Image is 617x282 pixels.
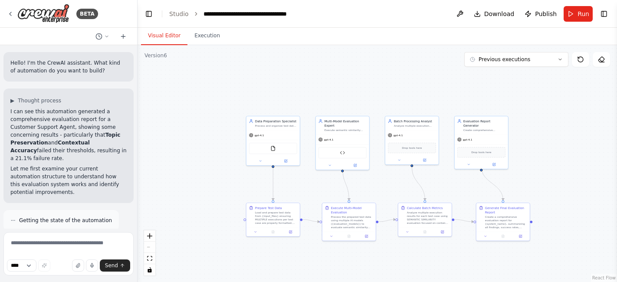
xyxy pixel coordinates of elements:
[246,116,300,166] div: Data Preparation SpecialistProcess and organize test data files containing ground truth and MULTI...
[410,167,427,200] g: Edge from 3b1985ac-8821-4d32-b45b-9426d84dba71 to 31ef97c3-52ab-4db7-88e3-6423e1623c73
[340,234,358,239] button: No output available
[394,134,403,137] span: gpt-4.1
[324,138,334,141] span: gpt-4.1
[407,206,443,210] div: Calculate Batch Metrics
[273,158,298,164] button: Open in side panel
[18,97,61,104] span: Thought process
[38,259,50,272] button: Improve this prompt
[479,167,505,200] g: Edge from 6e15079e-0b7b-42df-b0a5-66defc9a7a2f to 8032be3f-ebec-47b2-8ab5-8c1afa7fb511
[471,150,491,154] span: Drop tools here
[144,52,167,59] div: Version 6
[435,230,450,235] button: Open in side panel
[10,108,127,162] p: I can see this automation generated a comprehensive evaluation report for a Customer Support Agen...
[86,259,98,272] button: Click to speak your automation idea
[343,163,368,168] button: Open in side panel
[340,167,351,200] g: Edge from d222fd6a-de20-43c6-a519-ca77bd25a6c8 to 76736691-a655-4aea-a239-d7c5a5e99a5c
[169,10,287,18] nav: breadcrumb
[379,217,395,224] g: Edge from 76736691-a655-4aea-a239-d7c5a5e99a5c to 31ef97c3-52ab-4db7-88e3-6423e1623c73
[303,217,319,224] g: Edge from cca77e23-c863-475b-81fe-37565846bd30 to 76736691-a655-4aea-a239-d7c5a5e99a5c
[416,230,434,235] button: No output available
[255,211,297,225] div: Load and prepare test data from {input_files} ensuring MULTIPLE executions per test case are prop...
[255,134,264,137] span: gpt-4.1
[19,217,112,224] span: Getting the state of the automation
[463,128,505,132] div: Create comprehensive evaluation reports summarizing the performance analysis of {system_name}, in...
[464,52,568,67] button: Previous executions
[246,203,300,236] div: Prepare Test DataLoad and prepare test data from {input_files} ensuring MULTIPLE executions per t...
[100,259,130,272] button: Send
[394,124,436,128] div: Analyze multiple execution results per test case to evaluate system consistency and reliability f...
[92,31,113,42] button: Switch to previous chat
[283,230,298,235] button: Open in side panel
[385,116,439,165] div: Batch Processing AnalystAnalyze multiple execution results per test case to evaluate system consi...
[325,119,367,128] div: Multi-Model Evaluation Expert
[412,157,437,163] button: Open in side panel
[564,6,593,22] button: Run
[169,10,189,17] a: Studio
[485,215,527,229] div: Create a comprehensive evaluation report for {system_name}, summarizing all findings, success rat...
[463,138,473,141] span: gpt-4.1
[10,59,127,75] p: Hello! I'm the CrewAI assistant. What kind of automation do you want to build?
[402,146,422,150] span: Drop tools here
[76,9,98,19] div: BETA
[359,234,374,239] button: Open in side panel
[476,203,530,241] div: Generate Final Evaluation ReportCreate a comprehensive evaluation report for {system_name}, summa...
[479,56,530,63] span: Previous executions
[592,275,616,280] a: React Flow attribution
[116,31,130,42] button: Start a new chat
[141,27,187,45] button: Visual Editor
[10,165,127,196] p: Let me first examine your current automation structure to understand how this evaluation system w...
[144,230,155,275] div: React Flow controls
[144,264,155,275] button: toggle interactivity
[484,10,515,18] span: Download
[271,167,275,200] g: Edge from c923f1aa-2d21-4c05-9fdc-f0be28e97970 to cca77e23-c863-475b-81fe-37565846bd30
[255,119,297,123] div: Data Preparation Specialist
[463,119,505,128] div: Evaluation Report Generator
[340,150,345,155] img: Multi Model Semantic Evaluator
[331,206,373,214] div: Execute Multi-Model Evaluation
[455,217,473,224] g: Edge from 31ef97c3-52ab-4db7-88e3-6423e1623c73 to 8032be3f-ebec-47b2-8ab5-8c1afa7fb511
[105,262,118,269] span: Send
[255,124,297,128] div: Process and organize test data files containing ground truth and MULTIPLE generated results per t...
[187,27,227,45] button: Execution
[535,10,557,18] span: Publish
[72,259,84,272] button: Upload files
[10,97,61,104] button: ▶Thought process
[325,128,367,132] div: Execute semantic similarity evaluation using multiple AI models to compare generated results agai...
[322,203,376,241] div: Execute Multi-Model EvaluationProcess the prepared test data using multiple AI models ({evaluatio...
[521,6,560,22] button: Publish
[494,234,512,239] button: No output available
[270,146,276,151] img: FileReadTool
[264,230,282,235] button: No output available
[407,211,449,225] div: Analyze multiple execution results for each test case using SEMANTIC SIMILARITY evaluation focuse...
[315,116,370,170] div: Multi-Model Evaluation ExpertExecute semantic similarity evaluation using multiple AI models to c...
[454,116,509,169] div: Evaluation Report GeneratorCreate comprehensive evaluation reports summarizing the performance an...
[578,10,589,18] span: Run
[470,6,518,22] button: Download
[255,206,282,210] div: Prepare Test Data
[598,8,610,20] button: Show right sidebar
[144,253,155,264] button: fit view
[485,206,527,214] div: Generate Final Evaluation Report
[17,4,69,23] img: Logo
[10,97,14,104] span: ▶
[513,234,528,239] button: Open in side panel
[394,119,436,123] div: Batch Processing Analyst
[482,162,506,167] button: Open in side panel
[331,215,373,229] div: Process the prepared test data using multiple AI models ({evaluation_models}) to evaluate semanti...
[398,203,452,236] div: Calculate Batch MetricsAnalyze multiple execution results for each test case using SEMANTIC SIMIL...
[144,230,155,242] button: zoom in
[143,8,155,20] button: Hide left sidebar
